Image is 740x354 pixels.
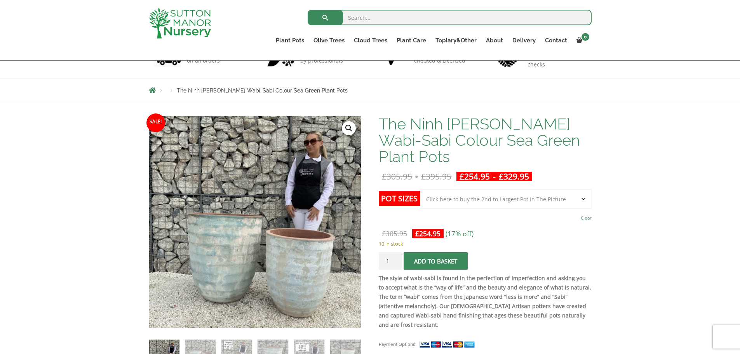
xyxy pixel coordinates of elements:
[392,35,431,46] a: Plant Care
[499,171,529,182] bdi: 329.95
[149,87,592,93] nav: Breadcrumbs
[415,229,419,238] span: £
[382,171,412,182] bdi: 305.95
[421,171,426,182] span: £
[308,10,592,25] input: Search...
[379,172,454,181] del: -
[431,35,481,46] a: Topiary&Other
[460,171,464,182] span: £
[342,121,356,135] a: View full-screen image gallery
[508,35,540,46] a: Delivery
[419,340,477,349] img: payment supported
[177,87,348,94] span: The Ninh [PERSON_NAME] Wabi-Sabi Colour Sea Green Plant Pots
[582,33,589,41] span: 0
[382,229,407,238] bdi: 305.95
[379,341,416,347] small: Payment Options:
[271,35,309,46] a: Plant Pots
[149,8,211,38] img: logo
[581,213,592,223] a: Clear options
[460,171,490,182] bdi: 254.95
[446,229,474,238] span: (17% off)
[456,172,532,181] ins: -
[349,35,392,46] a: Cloud Trees
[540,35,572,46] a: Contact
[309,35,349,46] a: Olive Trees
[382,229,386,238] span: £
[146,113,165,132] span: Sale!
[572,35,592,46] a: 0
[379,252,402,270] input: Product quantity
[382,171,387,182] span: £
[379,274,591,328] strong: The style of wabi-sabi is found in the perfection of imperfection and asking you to accept what i...
[421,171,451,182] bdi: 395.95
[379,191,420,206] label: Pot Sizes
[404,252,468,270] button: Add to basket
[499,171,503,182] span: £
[415,229,441,238] bdi: 254.95
[379,239,591,248] p: 10 in stock
[379,116,591,165] h1: The Ninh [PERSON_NAME] Wabi-Sabi Colour Sea Green Plant Pots
[481,35,508,46] a: About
